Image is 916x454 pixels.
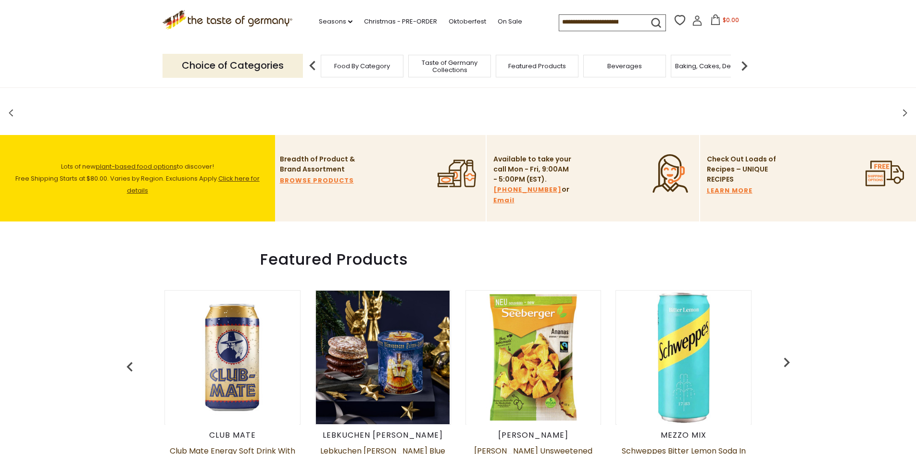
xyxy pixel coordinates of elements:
a: Click here for details [127,174,260,195]
img: previous arrow [777,353,796,372]
a: plant-based food options [96,162,177,171]
div: Lebkuchen [PERSON_NAME] [315,430,451,440]
p: Available to take your call Mon - Fri, 9:00AM - 5:00PM (EST). or [493,154,573,206]
img: next arrow [735,56,754,75]
img: Lebkuchen Schmidt Blue [316,291,450,424]
div: Mezzo Mix [615,430,752,440]
a: Christmas - PRE-ORDER [364,16,437,27]
a: [PHONE_NUMBER] [493,184,562,195]
div: Club Mate [164,430,301,440]
a: Oktoberfest [449,16,486,27]
img: previous arrow [120,357,139,377]
div: [PERSON_NAME] [465,430,602,440]
img: previous arrow [303,56,322,75]
button: $0.00 [704,14,745,29]
a: Seasons [319,16,352,27]
p: Choice of Categories [163,54,303,77]
img: Seeberger Unsweetened Pineapple Chips, Natural Fruit Snack, 200g [466,291,600,424]
p: Breadth of Product & Brand Assortment [280,154,359,174]
span: $0.00 [723,16,739,24]
a: Featured Products [508,62,566,70]
a: Taste of Germany Collections [411,59,488,74]
a: Beverages [607,62,642,70]
p: Check Out Loads of Recipes – UNIQUE RECIPES [707,154,777,184]
a: LEARN MORE [707,185,753,196]
a: BROWSE PRODUCTS [280,175,354,186]
img: Club Mate Energy Soft Drink with Yerba Mate Tea, 12 pack of 11.2 oz cans [165,291,299,424]
a: On Sale [498,16,522,27]
a: Food By Category [334,62,390,70]
a: Baking, Cakes, Desserts [675,62,750,70]
span: Lots of new to discover! Free Shipping Starts at $80.00. Varies by Region. Exclusions Apply. [15,162,260,195]
img: Schweppes Bitter Lemon Soda in Can, 11.2 oz [617,291,751,424]
a: Email [493,195,514,206]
